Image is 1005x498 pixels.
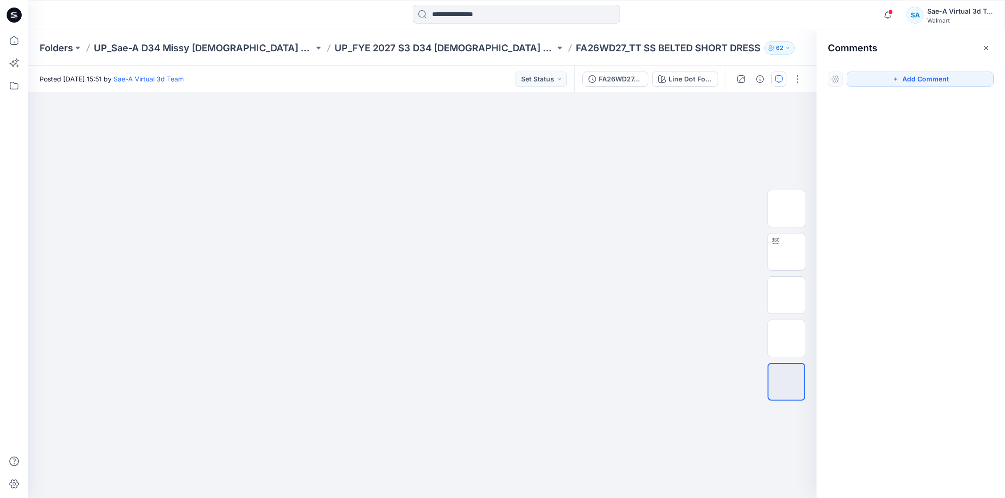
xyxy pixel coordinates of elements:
a: UP_FYE 2027 S3 D34 [DEMOGRAPHIC_DATA] Dresses [335,41,555,55]
span: Posted [DATE] 15:51 by [40,74,184,84]
p: FA26WD27_TT SS BELTED SHORT DRESS [576,41,760,55]
h2: Comments [828,42,877,54]
div: Walmart [927,17,993,24]
a: UP_Sae-A D34 Missy [DEMOGRAPHIC_DATA] Dresses [94,41,314,55]
div: Line Dot Foliage CW7 [669,74,712,84]
p: 62 [776,43,783,53]
button: Details [752,72,768,87]
a: Folders [40,41,73,55]
button: Line Dot Foliage CW7 [652,72,718,87]
div: Sae-A Virtual 3d Team [927,6,993,17]
div: FA26WD27_ADM_TT SS BELTED SHORT DRESS_SaeA_092325 [599,74,642,84]
button: 62 [764,41,795,55]
button: Add Comment [847,72,994,87]
button: FA26WD27_ADM_TT SS BELTED SHORT DRESS_SaeA_092325 [582,72,648,87]
div: SA [907,7,923,24]
a: Sae-A Virtual 3d Team [114,75,184,83]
